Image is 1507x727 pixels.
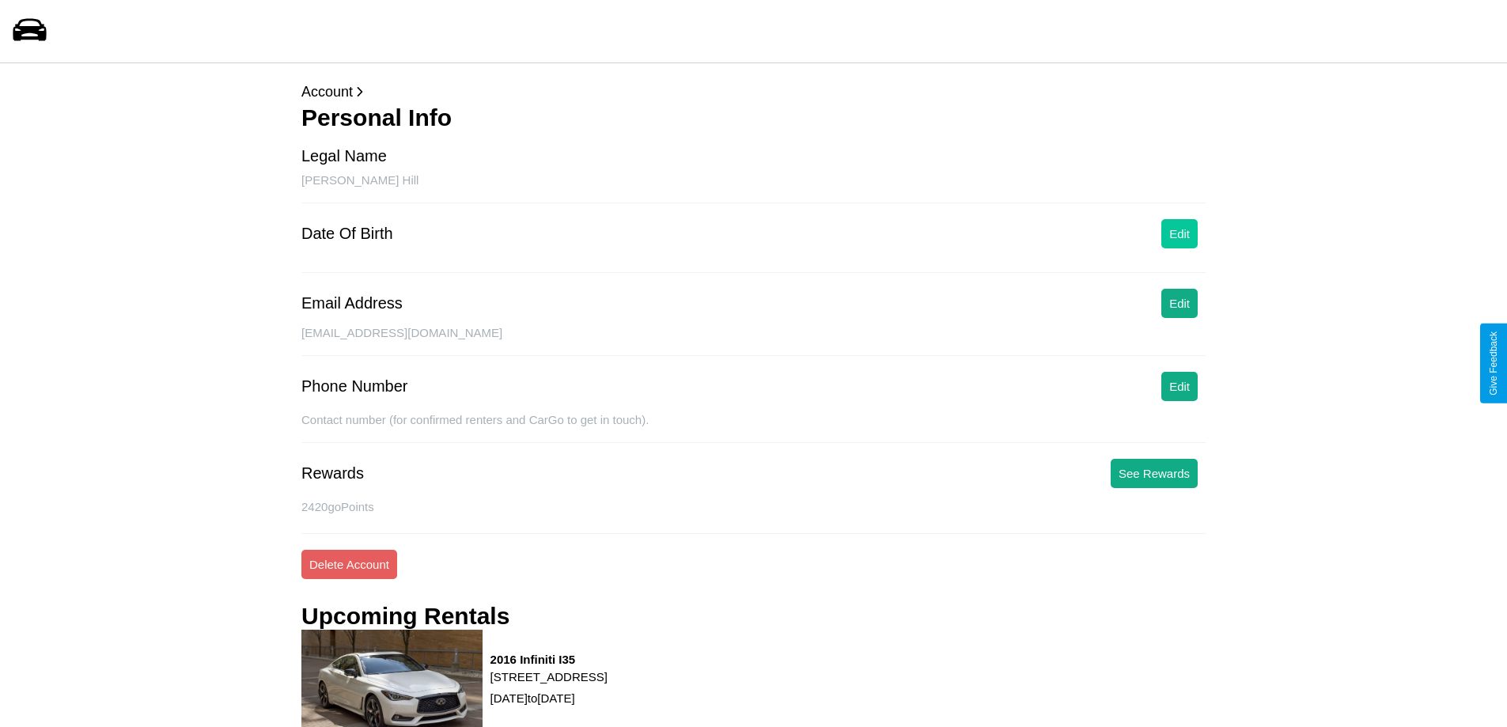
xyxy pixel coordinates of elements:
button: See Rewards [1111,459,1198,488]
div: [EMAIL_ADDRESS][DOMAIN_NAME] [301,326,1206,356]
div: Date Of Birth [301,225,393,243]
p: 2420 goPoints [301,496,1206,517]
div: Phone Number [301,377,408,396]
h3: Upcoming Rentals [301,603,509,630]
h3: 2016 Infiniti I35 [490,653,608,666]
div: Legal Name [301,147,387,165]
h3: Personal Info [301,104,1206,131]
div: Rewards [301,464,364,483]
button: Edit [1161,372,1198,401]
button: Edit [1161,219,1198,248]
p: [DATE] to [DATE] [490,687,608,709]
div: Give Feedback [1488,331,1499,396]
p: [STREET_ADDRESS] [490,666,608,687]
button: Delete Account [301,550,397,579]
div: [PERSON_NAME] Hill [301,173,1206,203]
div: Contact number (for confirmed renters and CarGo to get in touch). [301,413,1206,443]
div: Email Address [301,294,403,312]
p: Account [301,79,1206,104]
button: Edit [1161,289,1198,318]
